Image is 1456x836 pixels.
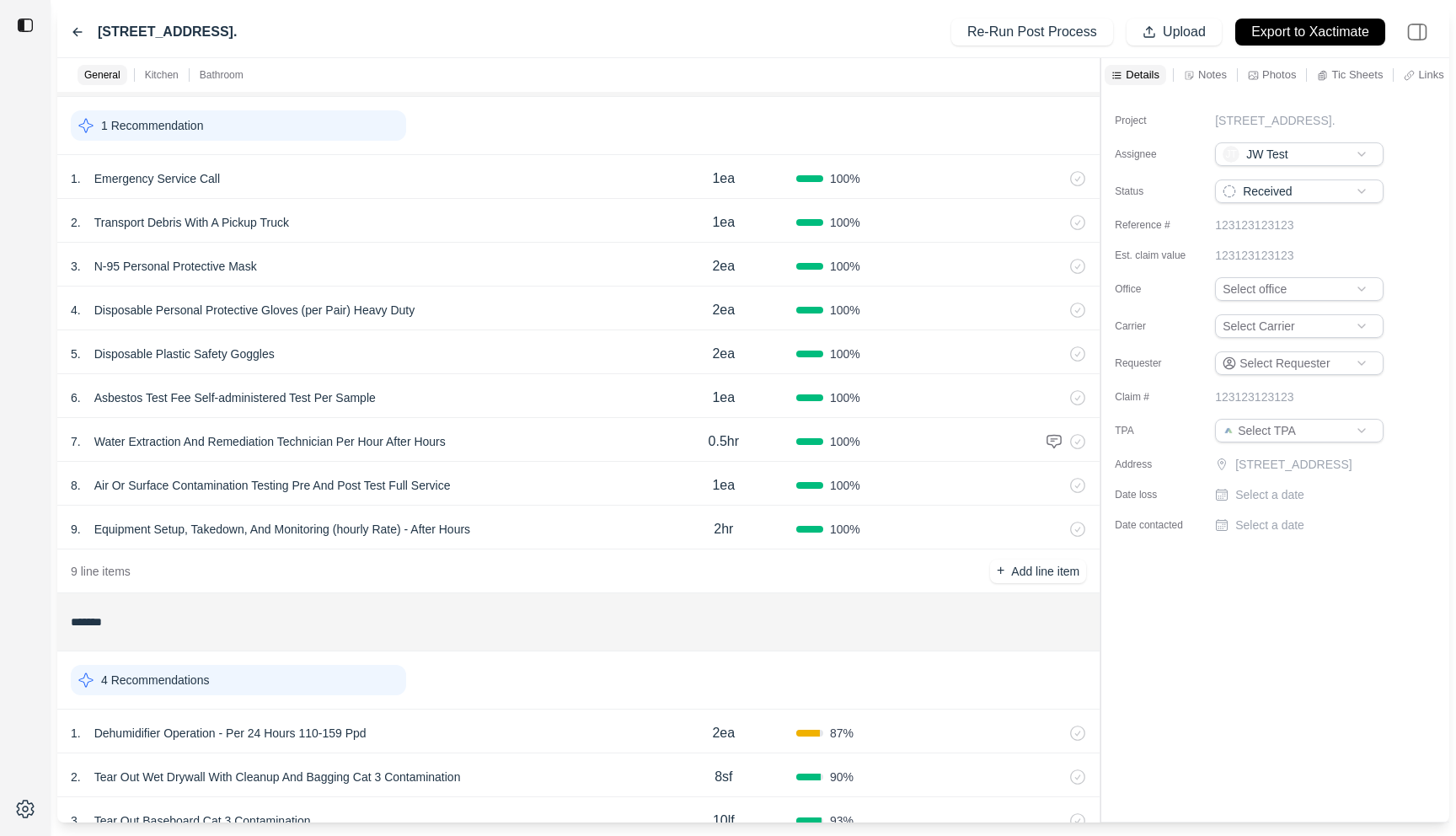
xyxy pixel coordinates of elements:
[1115,488,1199,501] label: Date loss
[98,22,237,42] label: [STREET_ADDRESS].
[997,561,1004,581] p: +
[715,767,732,787] p: 8sf
[88,809,318,833] p: Tear Out Baseboard Cat 3 Contamination
[71,346,81,362] p: 5 .
[712,300,735,320] p: 2ea
[71,302,81,319] p: 4 .
[1215,247,1293,264] p: 123123123123
[88,474,458,497] p: Air Or Surface Contamination Testing Pre And Post Test Full Service
[830,725,854,742] span: 87 %
[1215,112,1335,129] p: [STREET_ADDRESS].
[830,170,860,187] span: 100 %
[1331,67,1383,82] p: Tic Sheets
[71,433,81,450] p: 7 .
[830,302,860,319] span: 100 %
[88,517,477,541] p: Equipment Setup, Takedown, And Monitoring (hourly Rate) - After Hours
[71,563,131,580] p: 9 line items
[830,477,860,494] span: 100 %
[951,19,1113,46] button: Re-Run Post Process
[200,68,244,82] p: Bathroom
[1215,389,1293,405] p: 123123123123
[830,521,860,538] span: 100 %
[712,723,735,743] p: 2ea
[1115,356,1199,370] label: Requester
[830,258,860,275] span: 100 %
[71,812,81,829] p: 3 .
[1126,67,1159,82] p: Details
[88,211,296,234] p: Transport Debris With A Pickup Truck
[101,117,203,134] p: 1 Recommendation
[17,17,34,34] img: toggle sidebar
[71,258,81,275] p: 3 .
[88,721,373,745] p: Dehumidifier Operation - Per 24 Hours 110-159 Ppd
[1215,217,1293,233] p: 123123123123
[830,812,854,829] span: 93 %
[830,389,860,406] span: 100 %
[88,765,468,789] p: Tear Out Wet Drywall With Cleanup And Bagging Cat 3 Contamination
[1163,23,1206,42] p: Upload
[714,519,733,539] p: 2hr
[145,68,179,82] p: Kitchen
[1115,218,1199,232] label: Reference #
[84,68,120,82] p: General
[1235,517,1304,533] p: Select a date
[1115,114,1199,127] label: Project
[88,167,227,190] p: Emergency Service Call
[1115,458,1199,471] label: Address
[1115,518,1199,532] label: Date contacted
[71,214,81,231] p: 2 .
[712,256,735,276] p: 2ea
[71,170,81,187] p: 1 .
[1235,456,1387,473] p: [STREET_ADDRESS]
[1262,67,1296,82] p: Photos
[1251,23,1369,42] p: Export to Xactimate
[71,477,81,494] p: 8 .
[71,769,81,785] p: 2 .
[967,23,1097,42] p: Re-Run Post Process
[712,475,735,496] p: 1ea
[1115,424,1199,437] label: TPA
[712,344,735,364] p: 2ea
[88,298,422,322] p: Disposable Personal Protective Gloves (per Pair) Heavy Duty
[1115,185,1199,198] label: Status
[1235,19,1385,46] button: Export to Xactimate
[1198,67,1227,82] p: Notes
[830,433,860,450] span: 100 %
[1127,19,1222,46] button: Upload
[1115,319,1199,333] label: Carrier
[712,169,735,189] p: 1ea
[712,388,735,408] p: 1ea
[88,430,452,453] p: Water Extraction And Remediation Technician Per Hour After Hours
[71,521,81,538] p: 9 .
[709,431,739,452] p: 0.5hr
[88,386,383,410] p: Asbestos Test Fee Self-administered Test Per Sample
[88,342,281,366] p: Disposable Plastic Safety Goggles
[1399,13,1436,51] img: right-panel.svg
[71,389,81,406] p: 6 .
[830,769,854,785] span: 90 %
[712,212,735,233] p: 1ea
[1011,563,1079,580] p: Add line item
[1115,390,1199,404] label: Claim #
[830,214,860,231] span: 100 %
[1235,486,1304,503] p: Select a date
[830,346,860,362] span: 100 %
[1418,67,1443,82] p: Links
[88,255,264,278] p: N-95 Personal Protective Mask
[713,811,735,831] p: 10lf
[1115,249,1199,262] label: Est. claim value
[71,725,81,742] p: 1 .
[1046,433,1063,450] img: comment
[1115,147,1199,161] label: Assignee
[101,672,209,689] p: 4 Recommendations
[1115,282,1199,296] label: Office
[990,560,1086,583] button: +Add line item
